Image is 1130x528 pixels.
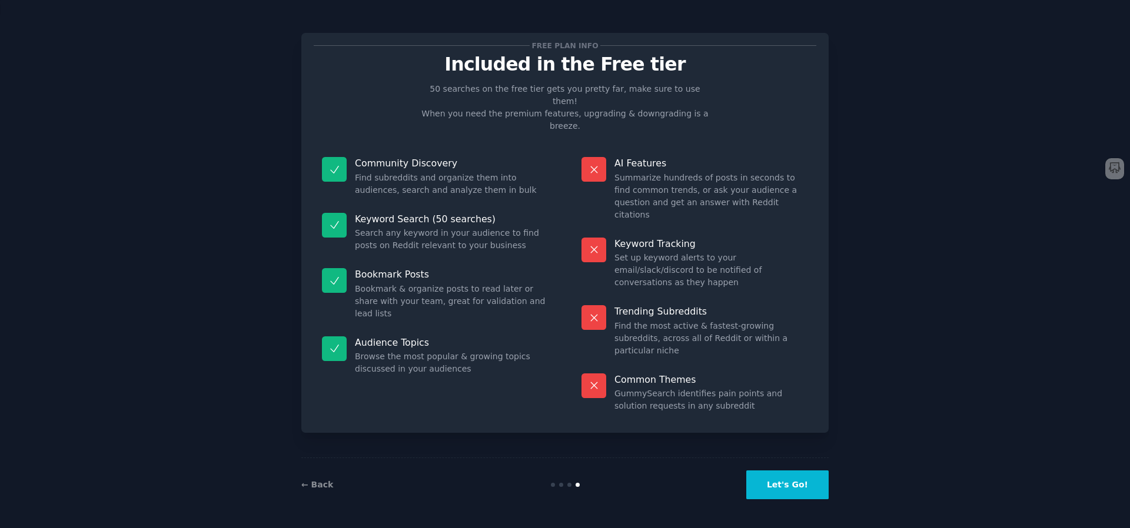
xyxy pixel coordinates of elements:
[355,213,549,225] p: Keyword Search (50 searches)
[355,283,549,320] dd: Bookmark & organize posts to read later or share with your team, great for validation and lead lists
[614,320,808,357] dd: Find the most active & fastest-growing subreddits, across all of Reddit or within a particular niche
[355,336,549,349] p: Audience Topics
[301,480,333,489] a: ← Back
[530,39,600,52] span: Free plan info
[355,227,549,252] dd: Search any keyword in your audience to find posts on Reddit relevant to your business
[614,172,808,221] dd: Summarize hundreds of posts in seconds to find common trends, or ask your audience a question and...
[355,268,549,280] p: Bookmark Posts
[355,172,549,196] dd: Find subreddits and organize them into audiences, search and analyze them in bulk
[417,83,713,132] p: 50 searches on the free tier gets you pretty far, make sure to use them! When you need the premiu...
[614,238,808,250] p: Keyword Tracking
[614,305,808,318] p: Trending Subreddits
[614,387,808,412] dd: GummySearch identifies pain points and solution requests in any subreddit
[355,157,549,169] p: Community Discovery
[614,157,808,169] p: AI Features
[614,252,808,289] dd: Set up keyword alerts to your email/slack/discord to be notified of conversations as they happen
[614,373,808,386] p: Common Themes
[314,54,816,75] p: Included in the Free tier
[746,470,829,499] button: Let's Go!
[355,350,549,375] dd: Browse the most popular & growing topics discussed in your audiences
